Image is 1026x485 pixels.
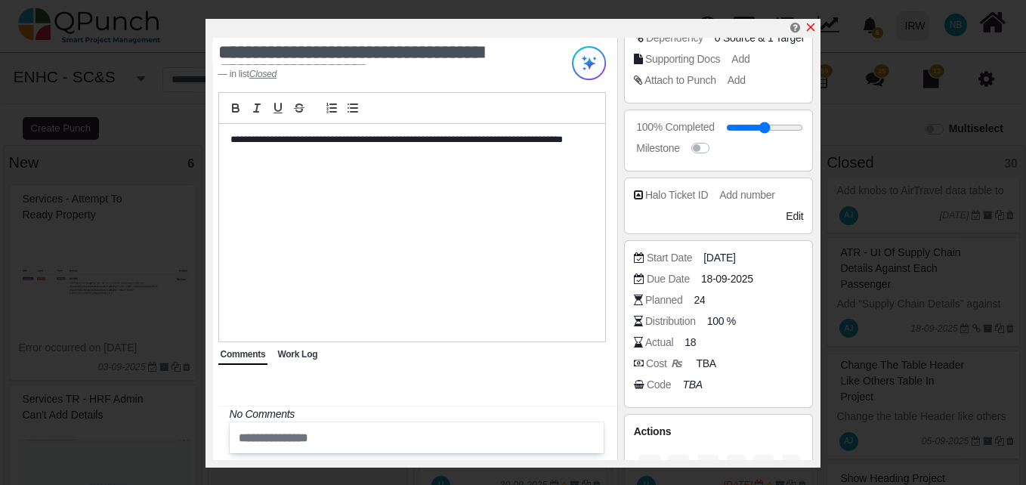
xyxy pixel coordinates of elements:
[731,53,749,65] span: Add
[715,32,756,44] span: 0 Source
[221,349,266,360] span: Comments
[697,455,719,479] button: Copy
[277,349,317,360] span: Work Log
[645,335,673,351] div: Actual
[728,74,746,86] span: Add
[701,271,753,287] span: 18-09-2025
[645,51,720,67] div: Supporting Docs
[647,377,671,393] div: Code
[753,455,774,479] button: Copy Link
[218,67,538,81] footer: in list
[671,358,681,369] b: ₨
[694,292,705,308] span: 24
[645,292,682,308] div: Planned
[636,141,679,156] div: Milestone
[715,30,804,46] span: &
[768,32,804,44] span: <div class="badge badge-secondary"> ATR - Supply chain details against each passenger FS</div>
[786,210,803,222] span: Edit
[634,425,671,437] span: Actions
[646,30,703,46] div: Dependency
[572,46,606,80] img: Try writing with AI
[645,187,708,203] div: Halo Ticket ID
[719,189,774,201] span: Add number
[639,455,660,479] button: Split
[727,455,746,479] button: Delete
[668,455,689,479] button: Move
[644,73,716,88] div: Attach to Punch
[249,69,277,79] u: Closed
[646,356,685,372] div: Cost
[647,271,690,287] div: Due Date
[645,314,696,329] div: Distribution
[707,314,736,329] span: 100 %
[682,378,702,391] i: TBA
[647,250,692,266] div: Start Date
[703,250,735,266] span: [DATE]
[636,119,714,135] div: 100% Completed
[685,335,696,351] span: 18
[696,356,715,372] span: TBA
[782,455,800,479] button: History
[249,69,277,79] cite: Source Title
[790,22,800,33] i: Edit Punch
[805,21,817,34] a: x
[805,21,817,33] svg: x
[230,408,295,420] i: No Comments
